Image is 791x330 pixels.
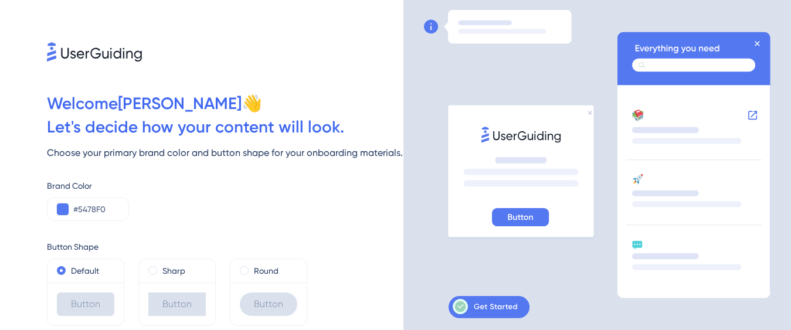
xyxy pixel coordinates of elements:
div: Button [57,292,114,316]
div: Brand Color [47,179,403,193]
div: Let ' s decide how your content will look. [47,115,403,139]
div: Button Shape [47,240,403,254]
label: Default [71,264,99,278]
div: Welcome [PERSON_NAME] 👋 [47,92,403,115]
div: Choose your primary brand color and button shape for your onboarding materials. [47,146,403,160]
div: Button [240,292,297,316]
label: Round [254,264,279,278]
label: Sharp [162,264,185,278]
div: Button [148,292,206,316]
